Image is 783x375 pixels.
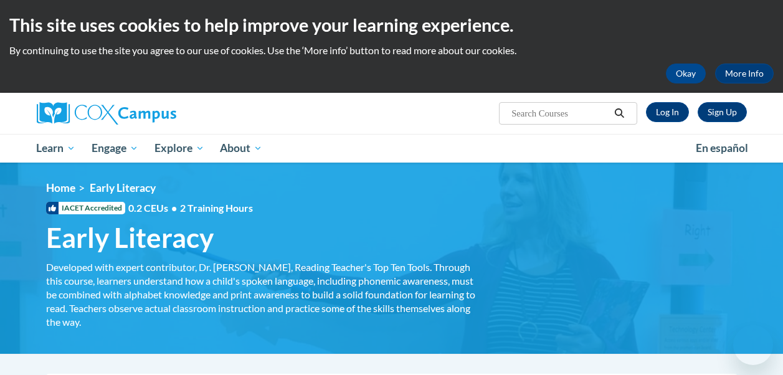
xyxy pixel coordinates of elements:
[92,141,138,156] span: Engage
[610,106,629,121] button: Search
[36,141,75,156] span: Learn
[171,202,177,214] span: •
[90,181,156,194] span: Early Literacy
[128,201,253,215] span: 0.2 CEUs
[9,44,774,57] p: By continuing to use the site you agree to our use of cookies. Use the ‘More info’ button to read...
[212,134,270,163] a: About
[698,102,747,122] a: Register
[46,260,476,329] div: Developed with expert contributor, Dr. [PERSON_NAME], Reading Teacher's Top Ten Tools. Through th...
[154,141,204,156] span: Explore
[715,64,774,83] a: More Info
[83,134,146,163] a: Engage
[46,221,214,254] span: Early Literacy
[29,134,84,163] a: Learn
[9,12,774,37] h2: This site uses cookies to help improve your learning experience.
[220,141,262,156] span: About
[27,134,756,163] div: Main menu
[46,202,125,214] span: IACET Accredited
[646,102,689,122] a: Log In
[37,102,176,125] img: Cox Campus
[146,134,212,163] a: Explore
[46,181,75,194] a: Home
[37,102,261,125] a: Cox Campus
[733,325,773,365] iframe: Button to launch messaging window
[696,141,748,154] span: En español
[666,64,706,83] button: Okay
[180,202,253,214] span: 2 Training Hours
[510,106,610,121] input: Search Courses
[688,135,756,161] a: En español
